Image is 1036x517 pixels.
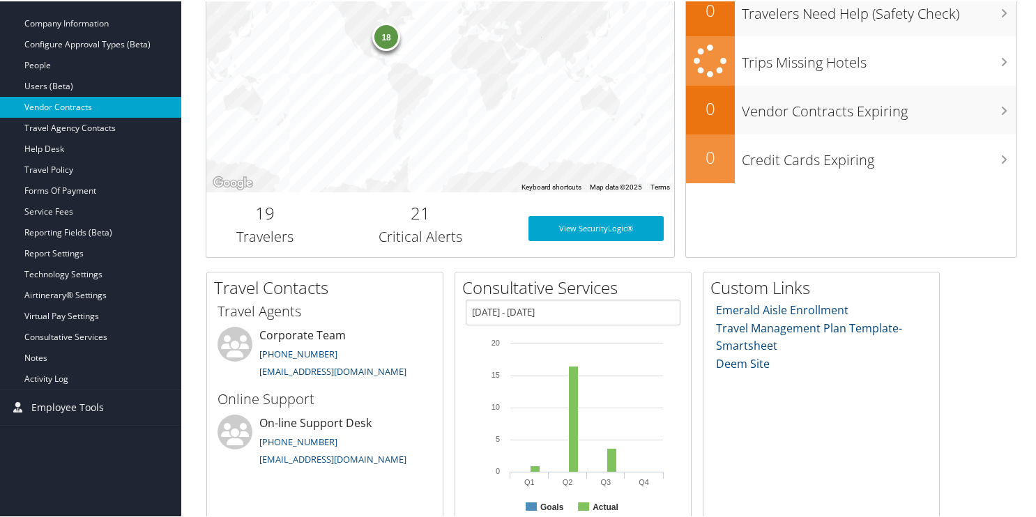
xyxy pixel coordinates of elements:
h2: 21 [334,200,508,224]
h2: 19 [217,200,313,224]
a: [EMAIL_ADDRESS][DOMAIN_NAME] [259,452,406,464]
h2: 0 [686,144,735,168]
h3: Trips Missing Hotels [742,45,1016,71]
span: Employee Tools [31,389,104,424]
a: Trips Missing Hotels [686,35,1016,84]
text: Q4 [639,477,649,485]
div: 18 [372,22,400,49]
h2: 0 [686,95,735,119]
a: Deem Site [716,355,770,370]
a: 0Vendor Contracts Expiring [686,84,1016,133]
h2: Consultative Services [462,275,691,298]
text: Actual [593,501,618,511]
a: Travel Management Plan Template- Smartsheet [716,319,902,353]
a: Emerald Aisle Enrollment [716,301,848,316]
a: View SecurityLogic® [528,215,664,240]
a: [EMAIL_ADDRESS][DOMAIN_NAME] [259,364,406,376]
text: Q3 [601,477,611,485]
h3: Online Support [218,388,432,408]
tspan: 5 [496,433,500,442]
h3: Vendor Contracts Expiring [742,93,1016,120]
tspan: 20 [492,337,500,346]
a: 0Credit Cards Expiring [686,133,1016,182]
a: [PHONE_NUMBER] [259,434,337,447]
span: Map data ©2025 [590,182,642,190]
tspan: 15 [492,369,500,378]
text: Q1 [524,477,535,485]
a: Terms (opens in new tab) [650,182,670,190]
h3: Travelers [217,226,313,245]
tspan: 0 [496,465,500,474]
img: Google [210,173,256,191]
tspan: 10 [492,401,500,410]
a: Open this area in Google Maps (opens a new window) [210,173,256,191]
a: [PHONE_NUMBER] [259,346,337,359]
text: Q2 [563,477,573,485]
h2: Custom Links [710,275,939,298]
h2: Travel Contacts [214,275,443,298]
button: Keyboard shortcuts [521,181,581,191]
li: On-line Support Desk [211,413,439,470]
h3: Credit Cards Expiring [742,142,1016,169]
text: Goals [540,501,564,511]
h3: Travel Agents [218,300,432,320]
li: Corporate Team [211,325,439,383]
h3: Critical Alerts [334,226,508,245]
